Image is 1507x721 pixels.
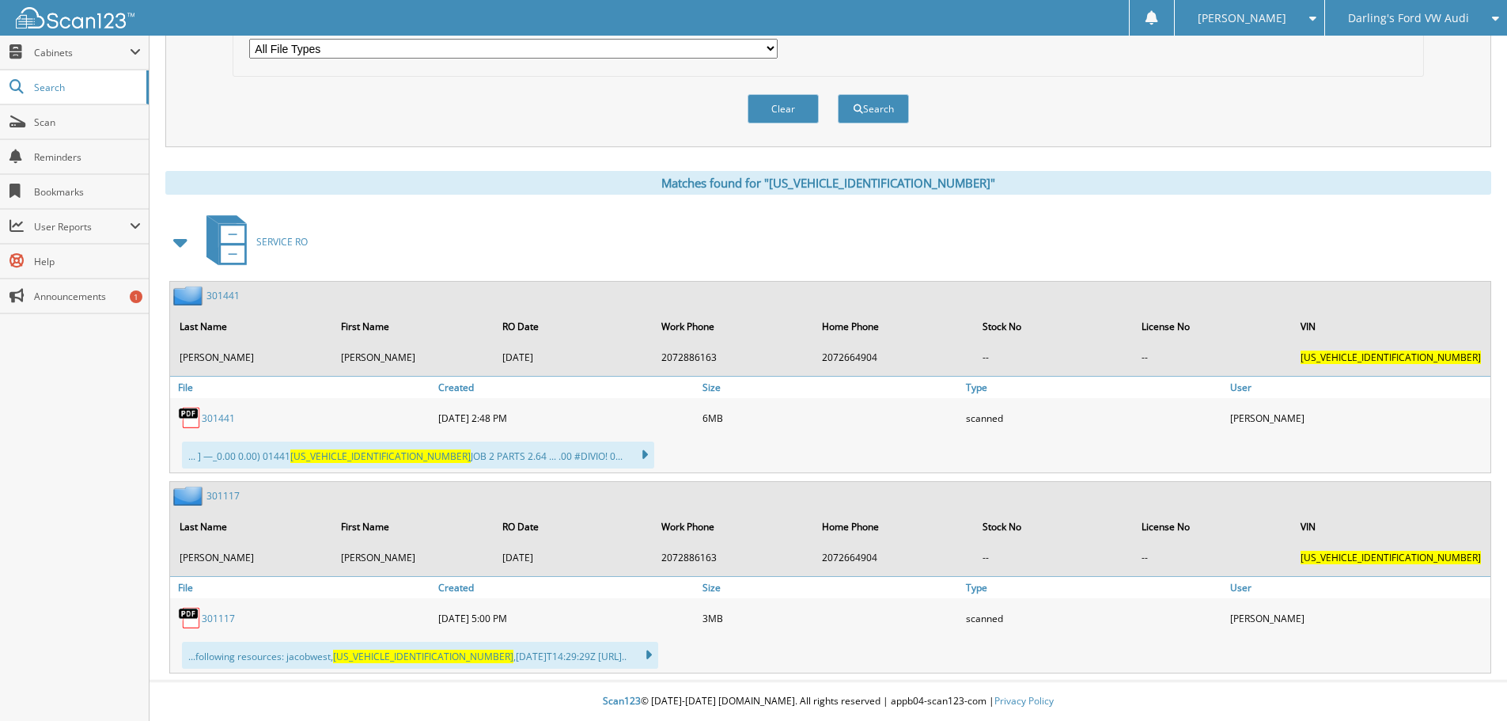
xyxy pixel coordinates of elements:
[34,220,130,233] span: User Reports
[814,310,973,343] th: Home Phone
[150,682,1507,721] div: © [DATE]-[DATE] [DOMAIN_NAME]. All rights reserved | appb04-scan123-com |
[34,81,138,94] span: Search
[165,171,1491,195] div: Matches found for "[US_VEHICLE_IDENTIFICATION_NUMBER]"
[975,344,1132,370] td: --
[173,286,206,305] img: folder2.png
[202,412,235,425] a: 301441
[34,290,141,303] span: Announcements
[1226,402,1490,434] div: [PERSON_NAME]
[1134,510,1291,543] th: License No
[172,344,331,370] td: [PERSON_NAME]
[975,545,1132,571] td: --
[748,94,819,123] button: Clear
[173,486,206,506] img: folder2.png
[1301,351,1481,364] span: [US_VEHICLE_IDENTIFICATION_NUMBER]
[333,310,493,343] th: First Name
[170,377,434,398] a: File
[1348,13,1469,23] span: Darling's Ford VW Audi
[178,606,202,630] img: PDF.png
[1226,602,1490,634] div: [PERSON_NAME]
[1301,551,1481,564] span: [US_VEHICLE_IDENTIFICATION_NUMBER]
[170,577,434,598] a: File
[1293,310,1489,343] th: VIN
[962,577,1226,598] a: Type
[172,310,331,343] th: Last Name
[206,489,240,503] a: 301117
[333,545,493,571] td: [PERSON_NAME]
[962,602,1226,634] div: scanned
[333,650,513,663] span: [US_VEHICLE_IDENTIFICATION_NUMBER]
[333,510,493,543] th: First Name
[34,185,141,199] span: Bookmarks
[838,94,909,123] button: Search
[34,46,130,59] span: Cabinets
[814,545,973,571] td: 2072664904
[962,377,1226,398] a: Type
[699,402,963,434] div: 6MB
[16,7,134,28] img: scan123-logo-white.svg
[814,344,973,370] td: 2072664904
[1134,344,1291,370] td: --
[290,450,471,463] span: [US_VEHICLE_IDENTIFICATION_NUMBER]
[1226,577,1490,598] a: User
[197,211,308,273] a: SERVICE RO
[653,310,812,343] th: Work Phone
[256,235,308,249] span: SERVICE RO
[994,694,1054,708] a: Privacy Policy
[172,510,331,543] th: Last Name
[434,577,699,598] a: Created
[34,150,141,164] span: Reminders
[975,510,1132,543] th: Stock No
[1226,377,1490,398] a: User
[1134,545,1291,571] td: --
[333,344,493,370] td: [PERSON_NAME]
[172,545,331,571] td: [PERSON_NAME]
[206,289,240,302] a: 301441
[653,344,812,370] td: 2072886163
[178,406,202,430] img: PDF.png
[434,402,699,434] div: [DATE] 2:48 PM
[494,510,652,543] th: RO Date
[494,310,652,343] th: RO Date
[1134,310,1291,343] th: License No
[699,377,963,398] a: Size
[603,694,641,708] span: Scan123
[699,602,963,634] div: 3MB
[814,510,973,543] th: Home Phone
[1198,13,1286,23] span: [PERSON_NAME]
[962,402,1226,434] div: scanned
[494,545,652,571] td: [DATE]
[34,116,141,129] span: Scan
[434,377,699,398] a: Created
[182,442,654,469] div: ... ] —_0.00 0.00) 01441 JOB 2 PARTS 2.64 ... .00 #DIVIO! 0...
[1293,510,1489,543] th: VIN
[182,642,658,669] div: ...following resources: jacobwest, ,[DATE]T14:29:29Z [URL]..
[699,577,963,598] a: Size
[130,290,142,303] div: 1
[202,612,235,625] a: 301117
[975,310,1132,343] th: Stock No
[653,510,812,543] th: Work Phone
[494,344,652,370] td: [DATE]
[653,545,812,571] td: 2072886163
[34,255,141,268] span: Help
[434,602,699,634] div: [DATE] 5:00 PM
